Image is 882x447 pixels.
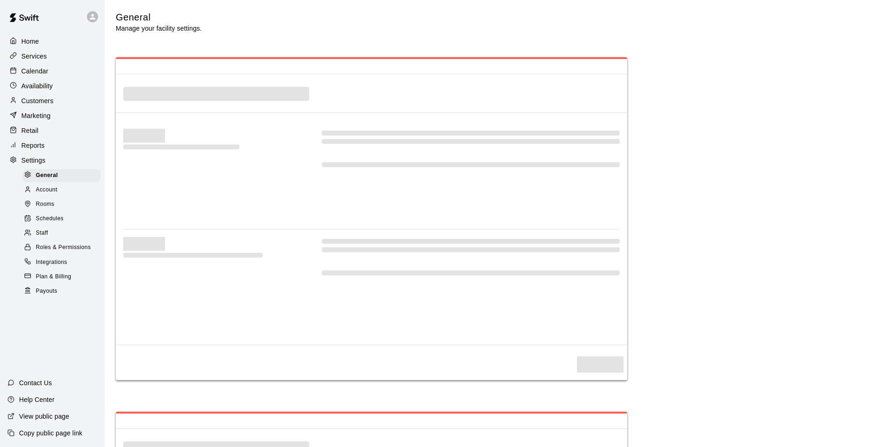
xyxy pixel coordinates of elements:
[21,126,39,135] p: Retail
[36,214,64,223] span: Schedules
[36,272,71,282] span: Plan & Billing
[36,229,48,238] span: Staff
[7,49,97,63] a: Services
[22,241,101,254] div: Roles & Permissions
[7,138,97,152] a: Reports
[22,212,101,225] div: Schedules
[7,64,97,78] a: Calendar
[21,81,53,91] p: Availability
[22,270,101,283] div: Plan & Billing
[116,11,202,24] h5: General
[116,24,202,33] p: Manage your facility settings.
[22,226,105,241] a: Staff
[7,94,97,108] a: Customers
[36,243,91,252] span: Roles & Permissions
[22,241,105,255] a: Roles & Permissions
[22,212,105,226] a: Schedules
[19,412,69,421] p: View public page
[36,287,57,296] span: Payouts
[22,184,101,197] div: Account
[22,168,105,183] a: General
[21,156,46,165] p: Settings
[21,111,51,120] p: Marketing
[21,141,45,150] p: Reports
[19,378,52,388] p: Contact Us
[36,185,57,195] span: Account
[7,153,97,167] a: Settings
[22,284,105,298] a: Payouts
[19,428,82,438] p: Copy public page link
[21,52,47,61] p: Services
[21,66,48,76] p: Calendar
[7,34,97,48] a: Home
[21,96,53,105] p: Customers
[22,285,101,298] div: Payouts
[36,171,58,180] span: General
[22,227,101,240] div: Staff
[22,256,101,269] div: Integrations
[22,183,105,197] a: Account
[19,395,54,404] p: Help Center
[7,124,97,138] a: Retail
[21,37,39,46] p: Home
[22,198,101,211] div: Rooms
[7,79,97,93] a: Availability
[7,109,97,123] a: Marketing
[22,270,105,284] a: Plan & Billing
[22,169,101,182] div: General
[36,200,54,209] span: Rooms
[22,197,105,212] a: Rooms
[36,258,67,267] span: Integrations
[22,255,105,270] a: Integrations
